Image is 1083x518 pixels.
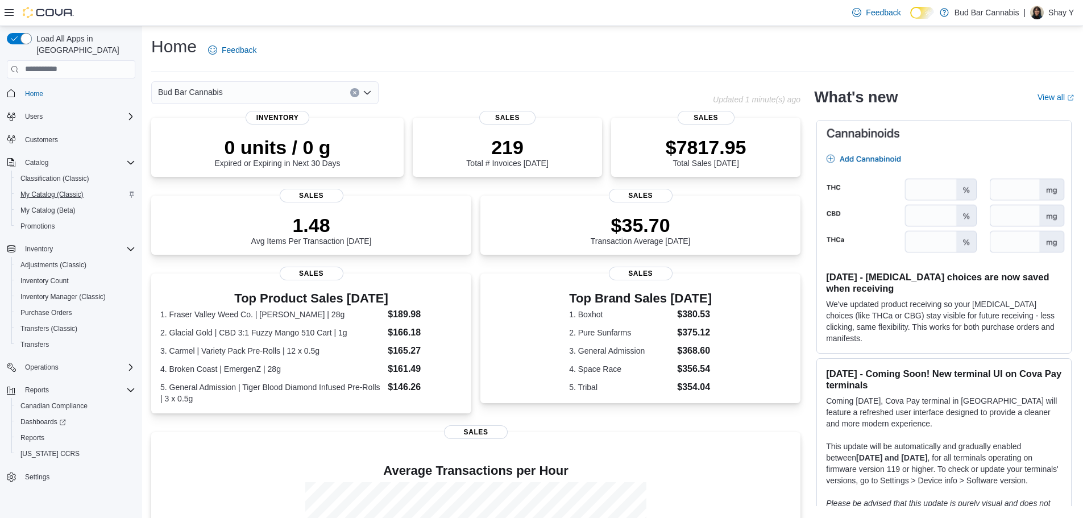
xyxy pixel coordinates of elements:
button: Adjustments (Classic) [11,257,140,273]
span: Reports [25,386,49,395]
button: Users [2,109,140,125]
h3: [DATE] - [MEDICAL_DATA] choices are now saved when receiving [826,271,1062,294]
span: Adjustments (Classic) [20,260,86,270]
a: Inventory Count [16,274,73,288]
dd: $368.60 [677,344,712,358]
span: Inventory [25,245,53,254]
dd: $189.98 [388,308,462,321]
button: Customers [2,131,140,148]
strong: [DATE] and [DATE] [856,453,927,462]
span: Inventory Manager (Classic) [16,290,135,304]
dd: $166.18 [388,326,462,339]
button: Reports [20,383,53,397]
span: Users [25,112,43,121]
h3: Top Brand Sales [DATE] [569,292,712,305]
span: Dashboards [20,417,66,426]
span: Sales [609,267,673,280]
span: Sales [280,267,343,280]
span: Customers [25,135,58,144]
button: Transfers (Classic) [11,321,140,337]
span: Transfers (Classic) [20,324,77,333]
span: [US_STATE] CCRS [20,449,80,458]
span: Transfers [16,338,135,351]
span: Sales [444,425,508,439]
p: $7817.95 [666,136,746,159]
div: Avg Items Per Transaction [DATE] [251,214,372,246]
span: Washington CCRS [16,447,135,461]
span: Inventory Count [16,274,135,288]
div: Expired or Expiring in Next 30 Days [215,136,341,168]
a: Transfers (Classic) [16,322,82,335]
button: Transfers [11,337,140,353]
dt: 1. Boxhot [569,309,673,320]
span: Adjustments (Classic) [16,258,135,272]
span: Transfers [20,340,49,349]
span: Feedback [866,7,901,18]
a: Home [20,87,48,101]
dd: $354.04 [677,380,712,394]
p: Bud Bar Cannabis [955,6,1019,19]
p: $35.70 [591,214,691,237]
a: Inventory Manager (Classic) [16,290,110,304]
span: Feedback [222,44,256,56]
button: Operations [20,360,63,374]
button: Catalog [20,156,53,169]
div: Shay Y [1030,6,1044,19]
button: My Catalog (Classic) [11,187,140,202]
dt: 2. Pure Sunfarms [569,327,673,338]
a: Purchase Orders [16,306,77,320]
button: Inventory [20,242,57,256]
button: Reports [11,430,140,446]
p: Coming [DATE], Cova Pay terminal in [GEOGRAPHIC_DATA] will feature a refreshed user interface des... [826,395,1062,429]
a: Reports [16,431,49,445]
a: Classification (Classic) [16,172,94,185]
span: My Catalog (Beta) [16,204,135,217]
span: Settings [20,470,135,484]
span: My Catalog (Beta) [20,206,76,215]
button: Canadian Compliance [11,398,140,414]
dt: 3. Carmel | Variety Pack Pre-Rolls | 12 x 0.5g [160,345,383,357]
a: My Catalog (Classic) [16,188,88,201]
svg: External link [1067,94,1074,101]
button: Home [2,85,140,102]
p: Updated 1 minute(s) ago [713,95,800,104]
input: Dark Mode [910,7,934,19]
button: My Catalog (Beta) [11,202,140,218]
a: Transfers [16,338,53,351]
button: Operations [2,359,140,375]
button: Inventory Manager (Classic) [11,289,140,305]
span: My Catalog (Classic) [20,190,84,199]
p: 219 [466,136,548,159]
h4: Average Transactions per Hour [160,464,791,478]
span: Sales [609,189,673,202]
h3: Top Product Sales [DATE] [160,292,462,305]
button: Users [20,110,47,123]
span: Settings [25,473,49,482]
span: Users [20,110,135,123]
span: Classification (Classic) [20,174,89,183]
button: Clear input [350,88,359,97]
button: [US_STATE] CCRS [11,446,140,462]
span: Reports [20,383,135,397]
span: Home [25,89,43,98]
span: Promotions [16,219,135,233]
button: Classification (Classic) [11,171,140,187]
dt: 2. Glacial Gold | CBD 3:1 Fuzzy Mango 510 Cart | 1g [160,327,383,338]
span: Sales [280,189,343,202]
img: Cova [23,7,74,18]
span: Home [20,86,135,101]
span: Customers [20,132,135,147]
a: Canadian Compliance [16,399,92,413]
a: [US_STATE] CCRS [16,447,84,461]
div: Total # Invoices [DATE] [466,136,548,168]
a: Dashboards [16,415,70,429]
a: Customers [20,133,63,147]
p: | [1023,6,1026,19]
dd: $165.27 [388,344,462,358]
span: Purchase Orders [20,308,72,317]
a: Promotions [16,219,60,233]
a: Adjustments (Classic) [16,258,91,272]
dt: 5. Tribal [569,382,673,393]
span: Sales [678,111,735,125]
a: Feedback [848,1,905,24]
